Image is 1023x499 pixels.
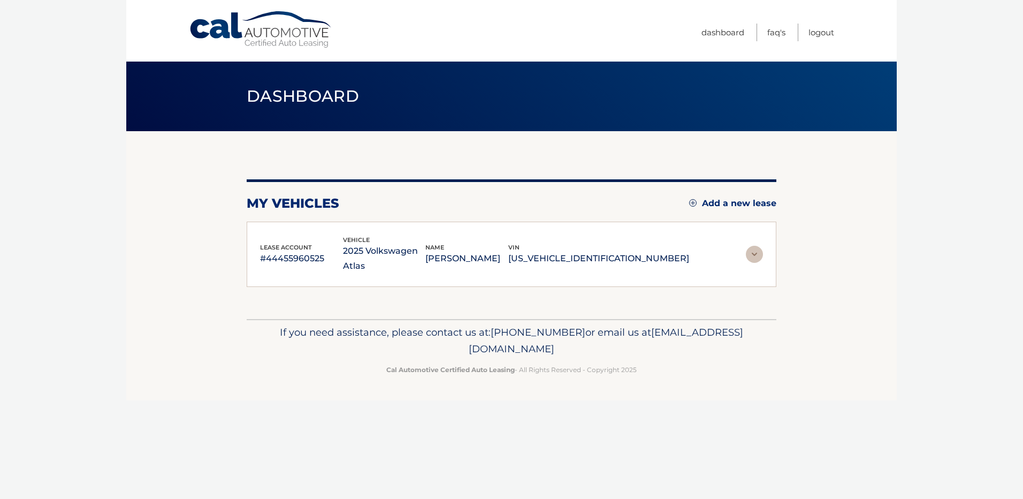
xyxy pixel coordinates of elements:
a: Add a new lease [689,198,776,209]
a: Dashboard [701,24,744,41]
p: #44455960525 [260,251,343,266]
span: Dashboard [247,86,359,106]
a: FAQ's [767,24,785,41]
p: If you need assistance, please contact us at: or email us at [254,324,769,358]
h2: my vehicles [247,195,339,211]
img: add.svg [689,199,697,207]
span: vin [508,244,520,251]
a: Cal Automotive [189,11,333,49]
strong: Cal Automotive Certified Auto Leasing [386,366,515,374]
img: accordion-rest.svg [746,246,763,263]
p: [US_VEHICLE_IDENTIFICATION_NUMBER] [508,251,689,266]
a: Logout [808,24,834,41]
span: [PHONE_NUMBER] [491,326,585,338]
p: 2025 Volkswagen Atlas [343,244,426,274]
span: lease account [260,244,312,251]
span: vehicle [343,236,370,244]
span: name [425,244,444,251]
p: [PERSON_NAME] [425,251,508,266]
p: - All Rights Reserved - Copyright 2025 [254,364,769,375]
